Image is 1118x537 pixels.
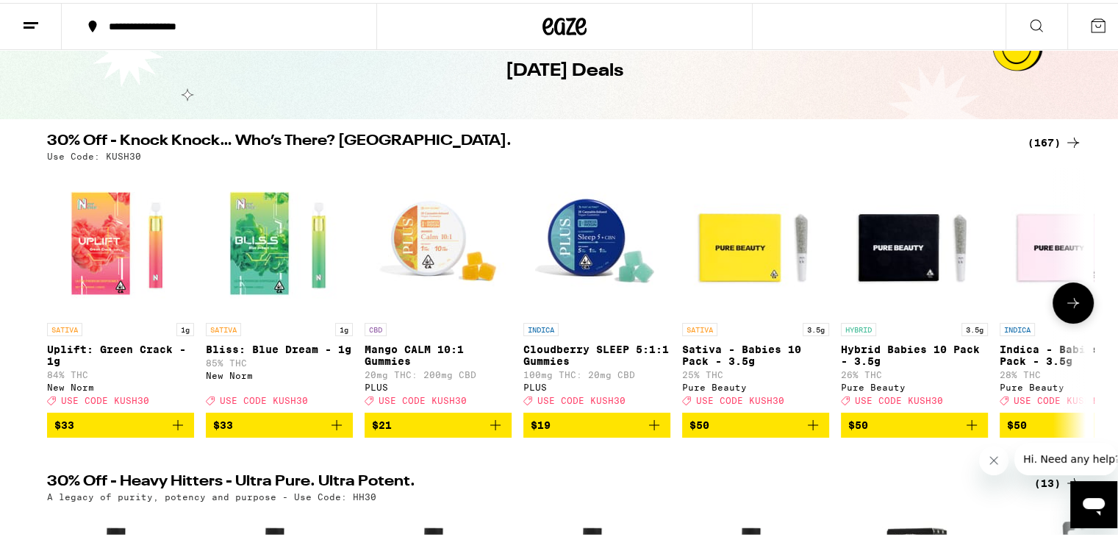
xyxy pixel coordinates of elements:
[848,416,868,428] span: $50
[1000,320,1035,333] p: INDICA
[206,410,353,435] button: Add to bag
[365,380,512,389] div: PLUS
[220,393,308,402] span: USE CODE KUSH30
[1028,131,1082,149] a: (167)
[841,367,988,377] p: 26% THC
[682,166,829,313] img: Pure Beauty - Sativa - Babies 10 Pack - 3.5g
[1014,393,1102,402] span: USE CODE KUSH30
[54,416,74,428] span: $33
[1034,472,1082,489] a: (13)
[47,380,194,389] div: New Norm
[206,166,353,313] img: New Norm - Bliss: Blue Dream - 1g
[206,368,353,377] div: New Norm
[531,416,551,428] span: $19
[335,320,353,333] p: 1g
[47,131,1010,149] h2: 30% Off - Knock Knock… Who’s There? [GEOGRAPHIC_DATA].
[372,416,392,428] span: $21
[47,341,194,364] p: Uplift: Green Crack - 1g
[47,472,1010,489] h2: 30% Off - Heavy Hitters - Ultra Pure. Ultra Potent.
[365,166,512,313] img: PLUS - Mango CALM 10:1 Gummies
[206,166,353,410] a: Open page for Bliss: Blue Dream - 1g from New Norm
[176,320,194,333] p: 1g
[206,320,241,333] p: SATIVA
[841,380,988,389] div: Pure Beauty
[523,410,670,435] button: Add to bag
[841,320,876,333] p: HYBRID
[523,367,670,377] p: 100mg THC: 20mg CBD
[537,393,626,402] span: USE CODE KUSH30
[523,320,559,333] p: INDICA
[47,166,194,313] img: New Norm - Uplift: Green Crack - 1g
[841,410,988,435] button: Add to bag
[47,489,376,499] p: A legacy of purity, potency and purpose - Use Code: HH30
[379,393,467,402] span: USE CODE KUSH30
[682,367,829,377] p: 25% THC
[47,410,194,435] button: Add to bag
[682,166,829,410] a: Open page for Sativa - Babies 10 Pack - 3.5g from Pure Beauty
[523,166,670,313] img: PLUS - Cloudberry SLEEP 5:1:1 Gummies
[841,166,988,410] a: Open page for Hybrid Babies 10 Pack - 3.5g from Pure Beauty
[696,393,784,402] span: USE CODE KUSH30
[365,341,512,364] p: Mango CALM 10:1 Gummies
[1007,416,1027,428] span: $50
[213,416,233,428] span: $33
[365,320,387,333] p: CBD
[682,341,829,364] p: Sativa - Babies 10 Pack - 3.5g
[841,341,988,364] p: Hybrid Babies 10 Pack - 3.5g
[1014,440,1117,472] iframe: Message from company
[61,393,149,402] span: USE CODE KUSH30
[206,355,353,365] p: 85% THC
[365,166,512,410] a: Open page for Mango CALM 10:1 Gummies from PLUS
[961,320,988,333] p: 3.5g
[365,367,512,377] p: 20mg THC: 200mg CBD
[682,380,829,389] div: Pure Beauty
[855,393,943,402] span: USE CODE KUSH30
[523,341,670,364] p: Cloudberry SLEEP 5:1:1 Gummies
[206,341,353,352] p: Bliss: Blue Dream - 1g
[47,320,82,333] p: SATIVA
[1070,478,1117,525] iframe: Button to launch messaging window
[47,367,194,377] p: 84% THC
[689,416,709,428] span: $50
[841,166,988,313] img: Pure Beauty - Hybrid Babies 10 Pack - 3.5g
[979,443,1008,472] iframe: Close message
[506,56,623,81] h1: [DATE] Deals
[523,166,670,410] a: Open page for Cloudberry SLEEP 5:1:1 Gummies from PLUS
[47,149,141,158] p: Use Code: KUSH30
[47,166,194,410] a: Open page for Uplift: Green Crack - 1g from New Norm
[682,410,829,435] button: Add to bag
[803,320,829,333] p: 3.5g
[365,410,512,435] button: Add to bag
[9,10,106,22] span: Hi. Need any help?
[682,320,717,333] p: SATIVA
[523,380,670,389] div: PLUS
